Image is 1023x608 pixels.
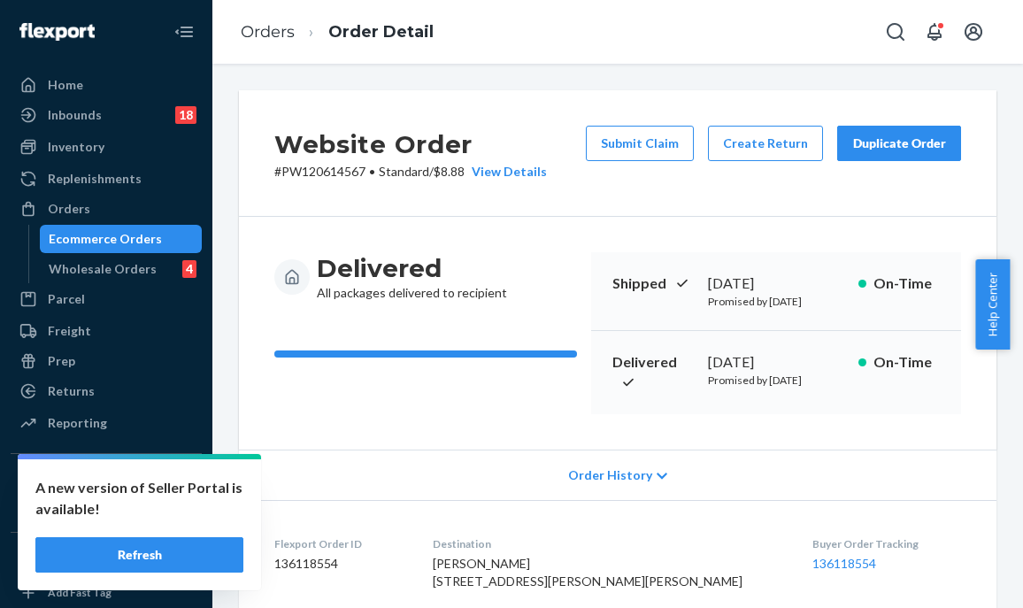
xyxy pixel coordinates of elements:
button: Submit Claim [586,126,694,161]
div: Ecommerce Orders [49,230,162,248]
dd: 136118554 [274,555,404,573]
span: Order History [568,466,652,484]
button: Open account menu [956,14,991,50]
a: Freight [11,317,202,345]
iframe: Opens a widget where you can chat to one of our agents [911,555,1005,599]
div: [DATE] [708,273,844,294]
a: Inventory [11,133,202,161]
div: Returns [48,382,95,400]
p: On-Time [873,352,940,373]
div: Replenishments [48,170,142,188]
dt: Buyer Order Tracking [812,536,961,551]
div: Home [48,76,83,94]
p: Promised by [DATE] [708,294,844,309]
a: Replenishments [11,165,202,193]
button: Refresh [35,537,243,573]
a: Returns [11,377,202,405]
button: Help Center [975,259,1010,350]
div: Orders [48,200,90,218]
div: Prep [48,352,75,370]
dt: Flexport Order ID [274,536,404,551]
div: 18 [175,106,196,124]
div: Inventory [48,138,104,156]
div: Wholesale Orders [49,260,157,278]
p: Promised by [DATE] [708,373,844,388]
button: Duplicate Order [837,126,961,161]
a: Orders [11,195,202,223]
a: Ecommerce Orders [40,225,203,253]
span: • [369,164,375,179]
h2: Website Order [274,126,547,163]
div: [DATE] [708,352,844,373]
div: 4 [182,260,196,278]
a: Prep [11,347,202,375]
p: Shipped [612,273,694,294]
div: Freight [48,322,91,340]
a: Parcel [11,285,202,313]
p: On-Time [873,273,940,294]
button: View Details [465,163,547,181]
a: Order Detail [328,22,434,42]
ol: breadcrumbs [227,6,448,58]
span: Standard [379,164,429,179]
img: Flexport logo [19,23,95,41]
a: Inbounds18 [11,101,202,129]
p: # PW120614567 / $8.88 [274,163,547,181]
div: Parcel [48,290,85,308]
a: Orders [241,22,295,42]
p: Delivered [612,352,694,393]
a: Home [11,71,202,99]
button: Integrations [11,468,202,496]
button: Fast Tags [11,547,202,575]
span: [PERSON_NAME] [STREET_ADDRESS][PERSON_NAME][PERSON_NAME] [433,556,742,589]
a: Add Fast Tag [11,582,202,604]
div: Reporting [48,414,107,432]
div: Add Fast Tag [48,585,112,600]
button: Close Navigation [166,14,202,50]
div: All packages delivered to recipient [317,252,507,302]
a: Wholesale Orders4 [40,255,203,283]
button: Create Return [708,126,823,161]
div: Inbounds [48,106,102,124]
a: Reporting [11,409,202,437]
button: Open Search Box [878,14,913,50]
div: Duplicate Order [852,135,946,152]
p: A new version of Seller Portal is available! [35,477,243,519]
a: 136118554 [812,556,876,571]
dt: Destination [433,536,785,551]
button: Open notifications [917,14,952,50]
a: Add Integration [11,504,202,525]
h3: Delivered [317,252,507,284]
